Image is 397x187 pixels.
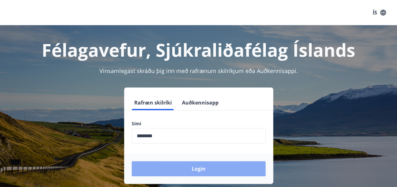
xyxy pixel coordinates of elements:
button: Rafræn skilríki [132,95,174,110]
button: Auðkennisapp [179,95,221,110]
label: Sími [132,121,266,127]
button: Login [132,161,266,176]
h1: Félagavefur, Sjúkraliðafélag Íslands [8,38,389,62]
button: ÍS [369,7,389,18]
span: Vinsamlegast skráðu þig inn með rafrænum skilríkjum eða Auðkennisappi. [99,67,298,75]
